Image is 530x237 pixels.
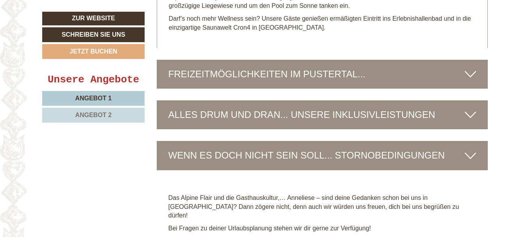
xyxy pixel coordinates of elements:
[42,73,145,87] div: Unsere Angebote
[12,22,125,29] div: Hotel Gasthof Jochele
[168,194,476,221] p: Das Alpine Flair und die Gasthauskultur,… Anneliese – sind deine Gedanken schon bei uns in [GEOGR...
[75,95,111,102] span: Angebot 1
[42,44,145,59] a: Jetzt buchen
[157,141,488,170] div: WENN ES DOCH NICHT SEIN SOLL... STORNOBEDINGUNGEN
[12,37,125,43] small: 14:34
[257,205,307,219] button: Senden
[6,21,129,45] div: Guten Tag, wie können wir Ihnen helfen?
[42,27,145,42] a: Schreiben Sie uns
[169,14,476,32] p: Darf’s noch mehr Wellness sein? Unsere Gäste genießen ermäßigten Eintritt ins Erlebnishallenbad u...
[168,224,476,233] p: Bei Fragen zu deiner Urlaubsplanung stehen wir dir gerne zur Verfügung!
[42,12,145,25] a: Zur Website
[136,6,172,19] div: Freitag
[157,100,488,129] div: ALLES DRUM UND DRAN... UNSERE INKLUSIVLEISTUNGEN
[75,112,111,118] span: Angebot 2
[157,60,488,89] div: FREIZEITMÖGLICHKEITEN IM PUSTERTAL...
